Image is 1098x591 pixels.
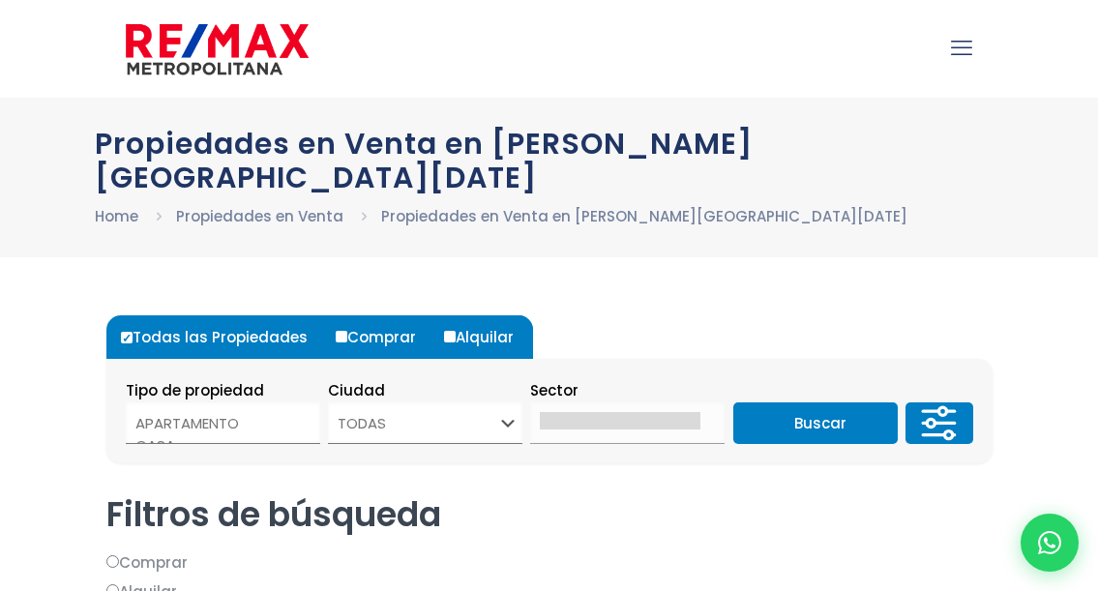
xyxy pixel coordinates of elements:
[126,380,264,400] span: Tipo de propiedad
[530,380,579,400] span: Sector
[328,380,385,400] span: Ciudad
[135,434,296,457] option: CASA
[945,32,978,65] a: mobile menu
[106,555,119,568] input: Comprar
[336,331,347,342] input: Comprar
[126,20,309,78] img: remax-metropolitana-logo
[331,315,435,359] label: Comprar
[121,332,133,343] input: Todas las Propiedades
[381,206,907,226] a: Propiedades en Venta en [PERSON_NAME][GEOGRAPHIC_DATA][DATE]
[444,331,456,342] input: Alquilar
[135,412,296,434] option: APARTAMENTO
[106,492,993,536] h2: Filtros de búsqueda
[116,315,327,359] label: Todas las Propiedades
[95,127,1004,194] h1: Propiedades en Venta en [PERSON_NAME][GEOGRAPHIC_DATA][DATE]
[439,315,533,359] label: Alquilar
[95,206,138,226] a: Home
[733,402,898,444] button: Buscar
[176,206,343,226] a: Propiedades en Venta
[106,550,993,575] label: Comprar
